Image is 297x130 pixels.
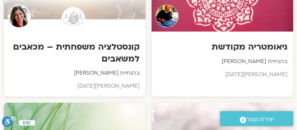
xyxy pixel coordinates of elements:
h3: גיאומטריה מקודשת [157,41,287,53]
p: [PERSON_NAME][DATE] [157,70,287,79]
a: יצירת קשר [220,111,293,126]
img: Teacher [155,5,179,28]
p: בהנחיית [PERSON_NAME] [157,57,287,66]
p: בהנחיית [PERSON_NAME] [10,68,140,78]
p: [PERSON_NAME][DATE] [10,82,140,91]
h3: קונסטלציה משפחתית – מכאבים למשאבים [10,41,140,64]
img: Teacher [8,5,31,28]
span: יצירת קשר [246,114,274,125]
